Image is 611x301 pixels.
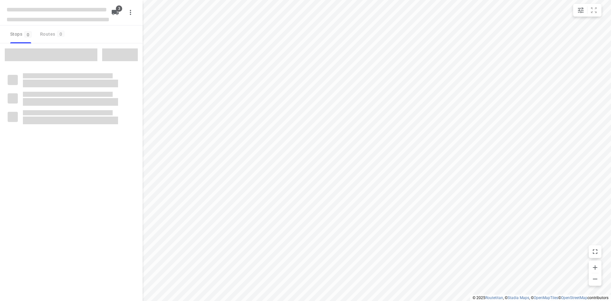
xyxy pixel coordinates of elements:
[534,296,558,300] a: OpenMapTiles
[473,296,608,300] li: © 2025 , © , © © contributors
[574,4,587,17] button: Map settings
[508,296,529,300] a: Stadia Maps
[485,296,503,300] a: Routetitan
[561,296,587,300] a: OpenStreetMap
[573,4,601,17] div: small contained button group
